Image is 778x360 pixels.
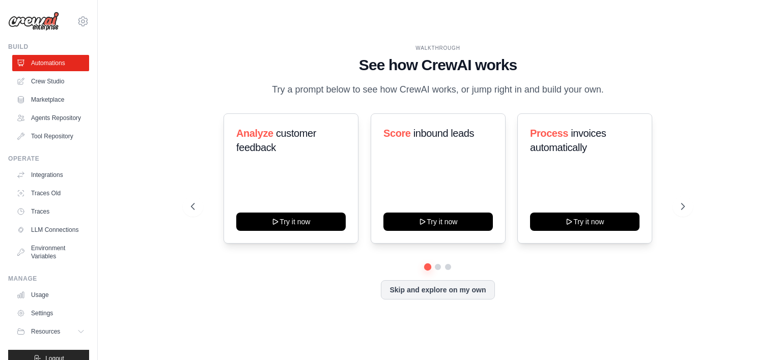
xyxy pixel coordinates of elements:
div: Build [8,43,89,51]
a: Traces Old [12,185,89,201]
span: Resources [31,327,60,336]
a: Usage [12,287,89,303]
span: customer feedback [236,128,316,153]
p: Try a prompt below to see how CrewAI works, or jump right in and build your own. [267,82,609,97]
div: Operate [8,155,89,163]
span: Score [383,128,411,139]
a: Integrations [12,167,89,183]
a: Marketplace [12,92,89,108]
span: Process [530,128,568,139]
button: Resources [12,323,89,340]
button: Skip and explore on my own [381,280,494,299]
a: Tool Repository [12,128,89,144]
button: Try it now [530,213,640,231]
a: Agents Repository [12,110,89,126]
div: WALKTHROUGH [191,44,685,52]
a: Environment Variables [12,240,89,264]
span: inbound leads [413,128,474,139]
img: Logo [8,12,59,31]
div: Manage [8,275,89,283]
button: Try it now [236,213,346,231]
a: Automations [12,55,89,71]
a: Crew Studio [12,73,89,89]
a: Traces [12,203,89,220]
span: Analyze [236,128,273,139]
a: LLM Connections [12,222,89,238]
button: Try it now [383,213,493,231]
h1: See how CrewAI works [191,56,685,74]
a: Settings [12,305,89,321]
